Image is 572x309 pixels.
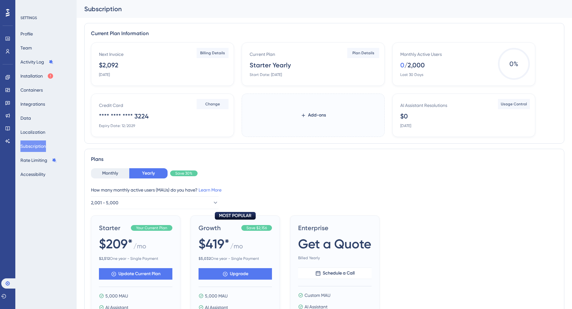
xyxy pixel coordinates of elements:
span: Save $2,156 [246,225,267,230]
button: Data [20,112,31,124]
span: One year - Single Payment [99,256,172,261]
button: Upgrade [199,268,272,280]
span: One year - Single Payment [199,256,272,261]
div: MOST POPULAR [215,212,256,220]
button: Activity Log [20,56,54,68]
span: Upgrade [230,270,248,278]
div: [DATE] [99,72,110,77]
div: [DATE] [400,123,411,128]
span: / mo [230,242,243,253]
div: Monthly Active Users [400,50,442,58]
div: $2,092 [99,61,118,70]
div: How many monthly active users (MAUs) do you have? [91,186,558,194]
div: Current Plan [250,50,275,58]
button: Usage Control [498,99,530,109]
div: Next Invoice [99,50,124,58]
div: Credit Card [99,102,123,109]
button: Integrations [20,98,45,110]
button: Yearly [129,168,168,178]
div: Starter Yearly [250,61,291,70]
span: Billed Yearly [298,255,372,260]
button: 2,001 - 5,000 [91,196,219,209]
div: SETTINGS [20,15,72,20]
b: $ 5,032 [199,256,211,261]
button: Plan Details [347,48,379,58]
div: Start Date: [DATE] [250,72,282,77]
button: Add-ons [301,109,326,121]
span: Usage Control [501,102,527,107]
span: Get a Quote [298,235,371,253]
span: Custom MAU [305,291,330,299]
span: Plan Details [352,50,374,56]
div: / 2,000 [404,61,425,70]
button: Schedule a Call [298,268,372,279]
button: Team [20,42,32,54]
span: 0 % [498,48,530,80]
button: Billing Details [197,48,229,58]
button: Change [197,99,229,109]
span: Your Current Plan [136,225,167,230]
div: $0 [400,112,408,121]
span: Schedule a Call [323,269,355,277]
span: Billing Details [200,50,225,56]
button: Installation [20,70,54,82]
span: Change [205,102,220,107]
div: Current Plan Information [91,30,558,37]
div: 0 [400,61,404,70]
button: Profile [20,28,33,40]
div: Expiry Date: 12/2029 [99,123,135,128]
span: Starter [99,223,128,232]
span: $419* [199,235,230,253]
button: Update Current Plan [99,268,172,280]
div: Subscription [84,4,548,13]
span: $209* [99,235,133,253]
div: Plans [91,155,558,163]
span: 5,000 MAU [105,292,128,300]
button: Rate Limiting [20,154,57,166]
span: 2,001 - 5,000 [91,199,118,207]
button: Monthly [91,168,129,178]
button: Subscription [20,140,46,152]
span: Enterprise [298,223,372,232]
button: Accessibility [20,169,45,180]
div: AI Assistant Resolutions [400,102,447,109]
div: Last 30 Days [400,72,423,77]
button: Containers [20,84,43,96]
b: $ 2,512 [99,256,110,261]
a: Learn More [199,187,222,192]
span: Growth [199,223,239,232]
span: Add-ons [308,111,326,119]
span: / mo [133,242,146,253]
span: Save 30% [175,171,192,176]
button: Localization [20,126,45,138]
span: 5,000 MAU [205,292,228,300]
span: Update Current Plan [118,270,161,278]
